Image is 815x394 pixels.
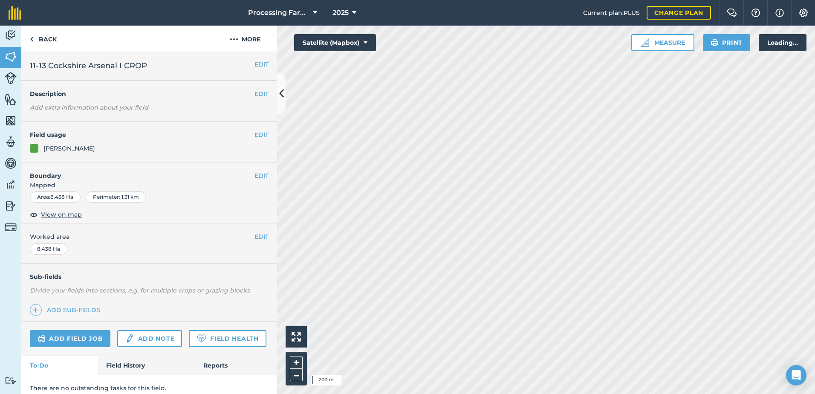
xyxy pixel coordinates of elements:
img: svg+xml;base64,PHN2ZyB4bWxucz0iaHR0cDovL3d3dy53My5vcmcvMjAwMC9zdmciIHdpZHRoPSIxNyIgaGVpZ2h0PSIxNy... [775,8,784,18]
span: 2025 [332,8,349,18]
img: svg+xml;base64,PD94bWwgdmVyc2lvbj0iMS4wIiBlbmNvZGluZz0idXRmLTgiPz4KPCEtLSBHZW5lcmF0b3I6IEFkb2JlIE... [125,333,134,344]
a: Field History [98,356,194,375]
a: Change plan [647,6,711,20]
button: EDIT [254,60,269,69]
img: svg+xml;base64,PHN2ZyB4bWxucz0iaHR0cDovL3d3dy53My5vcmcvMjAwMC9zdmciIHdpZHRoPSI5IiBoZWlnaHQ9IjI0Ii... [30,34,34,44]
a: Field Health [189,330,266,347]
em: Add extra information about your field [30,104,148,111]
span: Current plan : PLUS [583,8,640,17]
span: Processing Farms [248,8,309,18]
h4: Description [30,89,269,98]
img: Ruler icon [641,38,649,47]
a: Add note [117,330,182,347]
a: Add sub-fields [30,304,104,316]
img: svg+xml;base64,PHN2ZyB4bWxucz0iaHR0cDovL3d3dy53My5vcmcvMjAwMC9zdmciIHdpZHRoPSIxNCIgaGVpZ2h0PSIyNC... [33,305,39,315]
div: Open Intercom Messenger [786,365,806,385]
img: svg+xml;base64,PHN2ZyB4bWxucz0iaHR0cDovL3d3dy53My5vcmcvMjAwMC9zdmciIHdpZHRoPSI1NiIgaGVpZ2h0PSI2MC... [5,93,17,106]
img: svg+xml;base64,PD94bWwgdmVyc2lvbj0iMS4wIiBlbmNvZGluZz0idXRmLTgiPz4KPCEtLSBHZW5lcmF0b3I6IEFkb2JlIE... [5,178,17,191]
button: More [213,26,277,51]
button: EDIT [254,171,269,180]
a: Add field job [30,330,110,347]
button: Satellite (Mapbox) [294,34,376,51]
div: Perimeter : 1.31 km [86,191,146,203]
a: To-Do [21,356,98,375]
div: [PERSON_NAME] [43,144,95,153]
button: + [290,356,303,369]
button: Print [703,34,751,51]
img: svg+xml;base64,PD94bWwgdmVyc2lvbj0iMS4wIiBlbmNvZGluZz0idXRmLTgiPz4KPCEtLSBHZW5lcmF0b3I6IEFkb2JlIE... [5,157,17,170]
button: View on map [30,209,82,220]
img: Four arrows, one pointing top left, one top right, one bottom right and the last bottom left [292,332,301,342]
img: svg+xml;base64,PD94bWwgdmVyc2lvbj0iMS4wIiBlbmNvZGluZz0idXRmLTgiPz4KPCEtLSBHZW5lcmF0b3I6IEFkb2JlIE... [5,200,17,212]
span: Mapped [21,180,277,190]
img: svg+xml;base64,PD94bWwgdmVyc2lvbj0iMS4wIiBlbmNvZGluZz0idXRmLTgiPz4KPCEtLSBHZW5lcmF0b3I6IEFkb2JlIE... [5,136,17,148]
div: 8.438 Ha [30,243,67,255]
a: Back [21,26,65,51]
em: Divide your fields into sections, e.g. for multiple crops or grazing blocks [30,287,250,294]
img: Two speech bubbles overlapping with the left bubble in the forefront [727,9,737,17]
img: svg+xml;base64,PHN2ZyB4bWxucz0iaHR0cDovL3d3dy53My5vcmcvMjAwMC9zdmciIHdpZHRoPSIxOSIgaGVpZ2h0PSIyNC... [711,38,719,48]
span: View on map [41,210,82,219]
h4: Field usage [30,130,254,139]
img: svg+xml;base64,PD94bWwgdmVyc2lvbj0iMS4wIiBlbmNvZGluZz0idXRmLTgiPz4KPCEtLSBHZW5lcmF0b3I6IEFkb2JlIE... [5,377,17,385]
div: Loading... [759,34,806,51]
div: Area : 8.438 Ha [30,191,81,203]
img: svg+xml;base64,PHN2ZyB4bWxucz0iaHR0cDovL3d3dy53My5vcmcvMjAwMC9zdmciIHdpZHRoPSIyMCIgaGVpZ2h0PSIyNC... [230,34,238,44]
span: 11-13 Cockshire Arsenal I CROP [30,60,147,72]
img: svg+xml;base64,PD94bWwgdmVyc2lvbj0iMS4wIiBlbmNvZGluZz0idXRmLTgiPz4KPCEtLSBHZW5lcmF0b3I6IEFkb2JlIE... [5,29,17,42]
img: svg+xml;base64,PD94bWwgdmVyc2lvbj0iMS4wIiBlbmNvZGluZz0idXRmLTgiPz4KPCEtLSBHZW5lcmF0b3I6IEFkb2JlIE... [5,221,17,233]
img: svg+xml;base64,PD94bWwgdmVyc2lvbj0iMS4wIiBlbmNvZGluZz0idXRmLTgiPz4KPCEtLSBHZW5lcmF0b3I6IEFkb2JlIE... [5,72,17,84]
img: svg+xml;base64,PHN2ZyB4bWxucz0iaHR0cDovL3d3dy53My5vcmcvMjAwMC9zdmciIHdpZHRoPSIxOCIgaGVpZ2h0PSIyNC... [30,209,38,220]
button: Measure [631,34,694,51]
p: There are no outstanding tasks for this field. [30,383,269,393]
h4: Sub-fields [21,272,277,281]
img: A cog icon [798,9,809,17]
img: svg+xml;base64,PHN2ZyB4bWxucz0iaHR0cDovL3d3dy53My5vcmcvMjAwMC9zdmciIHdpZHRoPSI1NiIgaGVpZ2h0PSI2MC... [5,50,17,63]
h4: Boundary [21,162,254,180]
button: – [290,369,303,381]
img: A question mark icon [751,9,761,17]
span: Worked area [30,232,269,241]
img: svg+xml;base64,PD94bWwgdmVyc2lvbj0iMS4wIiBlbmNvZGluZz0idXRmLTgiPz4KPCEtLSBHZW5lcmF0b3I6IEFkb2JlIE... [38,333,46,344]
button: EDIT [254,130,269,139]
img: fieldmargin Logo [9,6,21,20]
button: EDIT [254,89,269,98]
a: Reports [195,356,277,375]
button: EDIT [254,232,269,241]
img: svg+xml;base64,PHN2ZyB4bWxucz0iaHR0cDovL3d3dy53My5vcmcvMjAwMC9zdmciIHdpZHRoPSI1NiIgaGVpZ2h0PSI2MC... [5,114,17,127]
